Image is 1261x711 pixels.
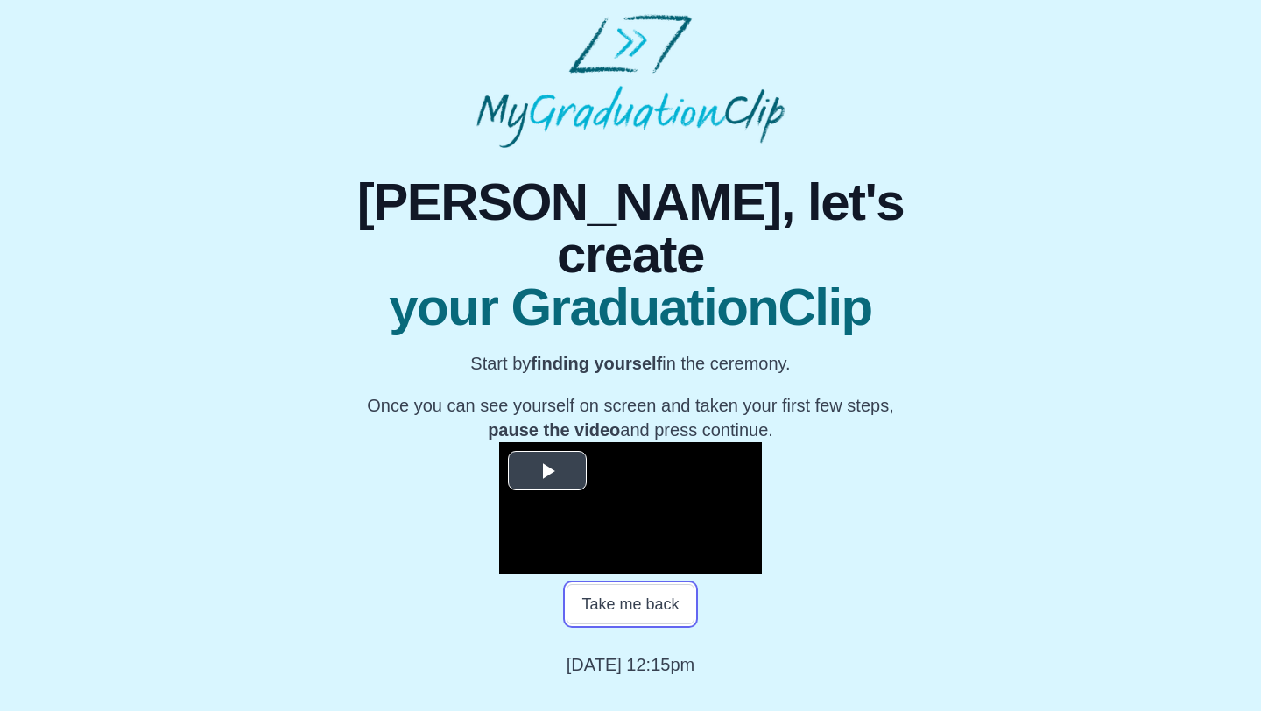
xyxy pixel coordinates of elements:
[488,420,620,440] b: pause the video
[499,442,762,574] div: Video Player
[508,451,587,490] button: Play Video
[315,176,946,281] span: [PERSON_NAME], let's create
[315,393,946,442] p: Once you can see yourself on screen and taken your first few steps, and press continue.
[531,354,662,373] b: finding yourself
[315,351,946,376] p: Start by in the ceremony.
[315,281,946,334] span: your GraduationClip
[567,584,694,624] button: Take me back
[476,14,785,148] img: MyGraduationClip
[567,652,694,677] p: [DATE] 12:15pm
